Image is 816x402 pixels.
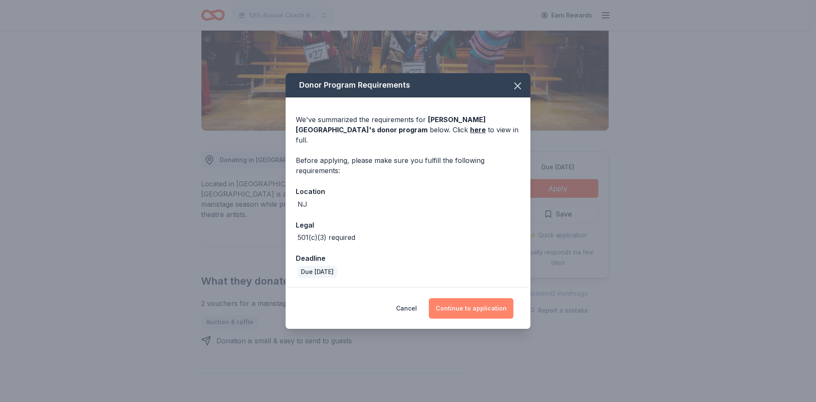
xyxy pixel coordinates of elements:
[296,114,520,145] div: We've summarized the requirements for below. Click to view in full.
[286,73,530,97] div: Donor Program Requirements
[297,199,307,209] div: NJ
[296,155,520,176] div: Before applying, please make sure you fulfill the following requirements:
[396,298,417,319] button: Cancel
[429,298,513,319] button: Continue to application
[296,220,520,231] div: Legal
[470,125,486,135] a: here
[297,232,355,242] div: 501(c)(3) required
[296,253,520,264] div: Deadline
[296,186,520,197] div: Location
[297,266,337,278] div: Due [DATE]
